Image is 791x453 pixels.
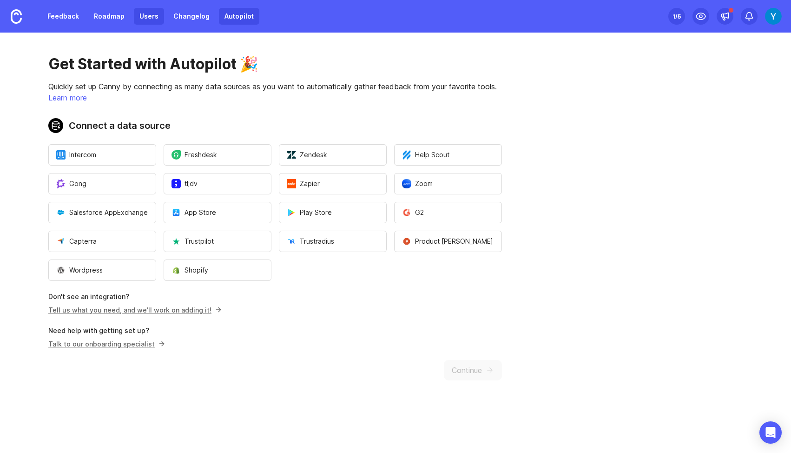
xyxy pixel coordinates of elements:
span: Wordpress [56,266,103,275]
p: Need help with getting set up? [48,326,502,335]
a: Tell us what you need, and we'll work on adding it! [48,306,219,314]
span: Freshdesk [171,150,217,160]
a: Roadmap [88,8,130,25]
h1: Get Started with Autopilot 🎉 [48,55,502,73]
button: Open a modal to start the flow of installing Help Scout. [394,144,502,166]
span: G2 [402,208,424,217]
span: Zapier [287,179,320,188]
button: Open a modal to start the flow of installing App Store. [164,202,271,223]
a: Changelog [168,8,215,25]
button: Open a modal to start the flow of installing Salesforce AppExchange. [48,202,156,223]
a: Learn more [48,93,87,102]
span: Help Scout [402,150,449,160]
button: Open a modal to start the flow of installing Shopify. [164,260,271,281]
button: Open a modal to start the flow of installing Product Hunt. [394,231,502,252]
span: tl;dv [171,179,198,188]
span: Intercom [56,150,96,160]
div: 1 /5 [672,10,681,23]
button: Open a modal to start the flow of installing Wordpress. [48,260,156,281]
button: Open a modal to start the flow of installing Gong. [48,173,156,194]
p: Talk to our onboarding specialist [48,339,162,349]
span: Capterra [56,237,97,246]
a: Autopilot [219,8,259,25]
p: Don't see an integration? [48,292,502,301]
h2: Connect a data source [48,118,502,133]
span: App Store [171,208,216,217]
span: Product [PERSON_NAME] [402,237,493,246]
button: Open a modal to start the flow of installing Play Store. [279,202,387,223]
span: Zendesk [287,150,327,160]
button: Open a modal to start the flow of installing Trustradius. [279,231,387,252]
span: Zoom [402,179,433,188]
button: Talk to our onboarding specialist [48,339,165,349]
button: Open a modal to start the flow of installing Capterra. [48,231,156,252]
a: Feedback [42,8,85,25]
button: Open a modal to start the flow of installing Zendesk. [279,144,387,166]
div: Open Intercom Messenger [759,421,782,444]
button: Open a modal to start the flow of installing Trustpilot. [164,231,271,252]
span: Play Store [287,208,332,217]
span: Trustpilot [171,237,214,246]
img: Yomna ELSheikh [765,8,782,25]
button: Open a modal to start the flow of installing Freshdesk. [164,144,271,166]
span: Shopify [171,266,208,275]
img: Canny Home [11,9,22,24]
button: Open a modal to start the flow of installing G2. [394,202,502,223]
a: Users [134,8,164,25]
span: Salesforce AppExchange [56,208,148,217]
span: Trustradius [287,237,334,246]
button: Open a modal to start the flow of installing tl;dv. [164,173,271,194]
button: 1/5 [668,8,685,25]
button: Open a modal to start the flow of installing Zoom. [394,173,502,194]
p: Quickly set up Canny by connecting as many data sources as you want to automatically gather feedb... [48,81,502,92]
span: Gong [56,179,86,188]
button: Open a modal to start the flow of installing Zapier. [279,173,387,194]
button: Open a modal to start the flow of installing Intercom. [48,144,156,166]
